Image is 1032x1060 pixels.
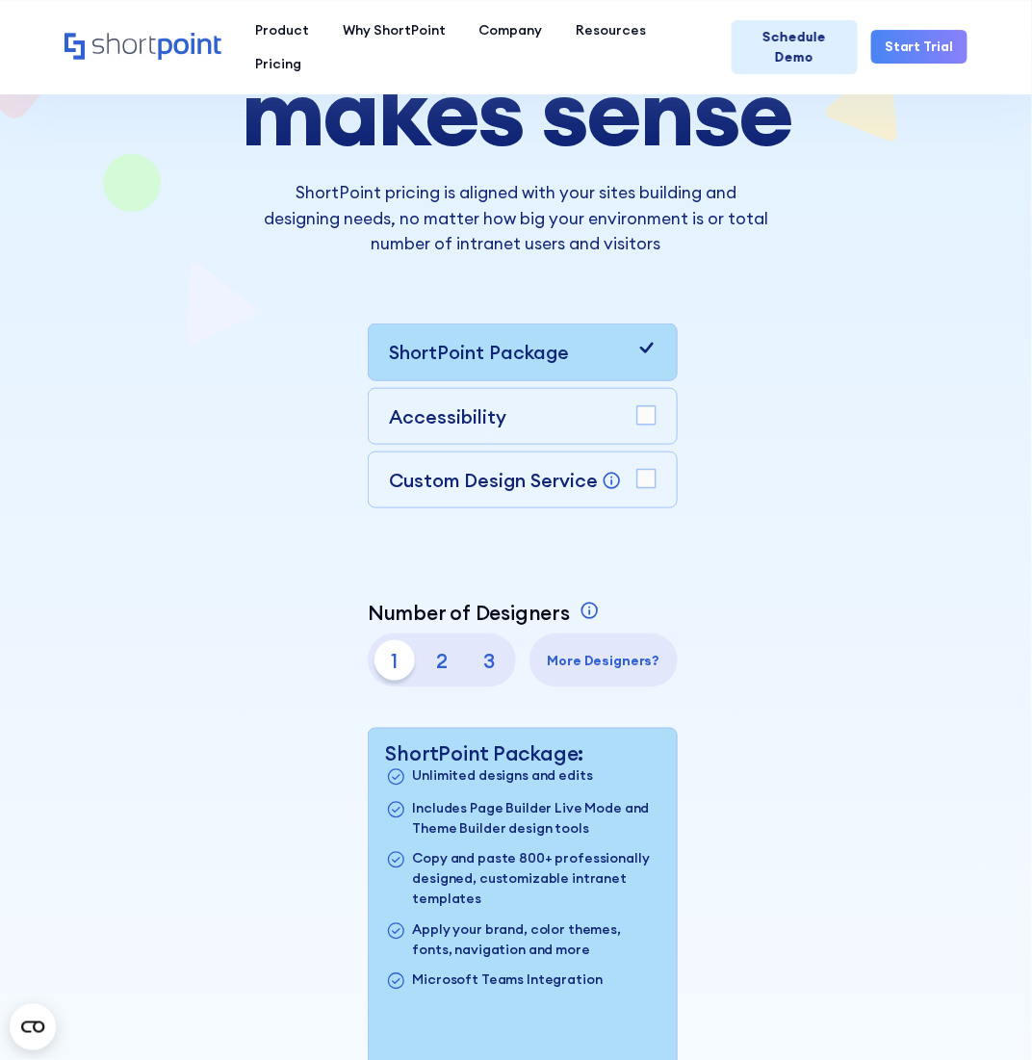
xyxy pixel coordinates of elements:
p: 1 [374,640,415,681]
p: Accessibility [389,402,506,430]
a: Start Trial [871,30,967,64]
p: Custom Design Service [389,468,598,492]
p: ShortPoint Package: [386,742,660,766]
a: Number of Designers [368,601,604,625]
div: Product [255,20,309,40]
iframe: Chat Widget [686,838,1032,1060]
a: Home [64,33,221,62]
p: More Designers? [536,651,671,671]
button: Open CMP widget [10,1004,56,1050]
a: Pricing [238,47,318,81]
p: Copy and paste 800+ professionally designed, customizable intranet templates [413,849,660,910]
p: Unlimited designs and edits [413,766,593,789]
div: Pricing [255,54,301,74]
p: ShortPoint Package [389,338,569,366]
p: Includes Page Builder Live Mode and Theme Builder design tools [413,799,660,840]
p: Apply your brand, color themes, fonts, navigation and more [413,920,660,961]
div: Resources [577,20,647,40]
div: Why ShortPoint [343,20,446,40]
p: ShortPoint pricing is aligned with your sites building and designing needs, no matter how big you... [264,180,769,256]
p: 3 [469,640,509,681]
p: Number of Designers [368,601,570,625]
a: Why ShortPoint [325,13,462,47]
a: Product [238,13,325,47]
p: 2 [422,640,462,681]
p: Microsoft Teams Integration [413,970,603,993]
a: Schedule Demo [732,20,858,74]
a: Company [462,13,559,47]
a: Resources [559,13,663,47]
div: Company [479,20,543,40]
